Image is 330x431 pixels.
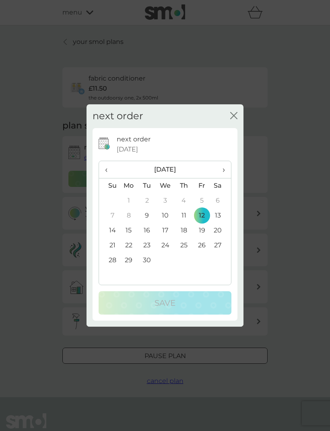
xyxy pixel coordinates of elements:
[217,161,225,178] span: ›
[156,223,175,238] td: 17
[193,193,211,208] td: 5
[193,223,211,238] td: 19
[120,161,211,178] th: [DATE]
[211,193,231,208] td: 6
[175,238,193,253] td: 25
[138,178,156,193] th: Tu
[138,193,156,208] td: 2
[120,253,138,268] td: 29
[230,112,237,120] button: close
[99,208,120,223] td: 7
[99,238,120,253] td: 21
[99,223,120,238] td: 14
[156,178,175,193] th: We
[120,238,138,253] td: 22
[211,178,231,193] th: Sa
[156,238,175,253] td: 24
[120,178,138,193] th: Mo
[138,253,156,268] td: 30
[156,193,175,208] td: 3
[138,238,156,253] td: 23
[120,193,138,208] td: 1
[175,193,193,208] td: 4
[155,296,175,309] p: Save
[99,178,120,193] th: Su
[117,134,151,145] p: next order
[211,223,231,238] td: 20
[211,208,231,223] td: 13
[211,238,231,253] td: 27
[175,223,193,238] td: 18
[117,144,138,155] span: [DATE]
[99,253,120,268] td: 28
[193,238,211,253] td: 26
[193,208,211,223] td: 12
[138,208,156,223] td: 9
[175,178,193,193] th: Th
[156,208,175,223] td: 10
[138,223,156,238] td: 16
[120,208,138,223] td: 8
[175,208,193,223] td: 11
[105,161,113,178] span: ‹
[193,178,211,193] th: Fr
[99,291,231,315] button: Save
[120,223,138,238] td: 15
[93,110,143,122] h2: next order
